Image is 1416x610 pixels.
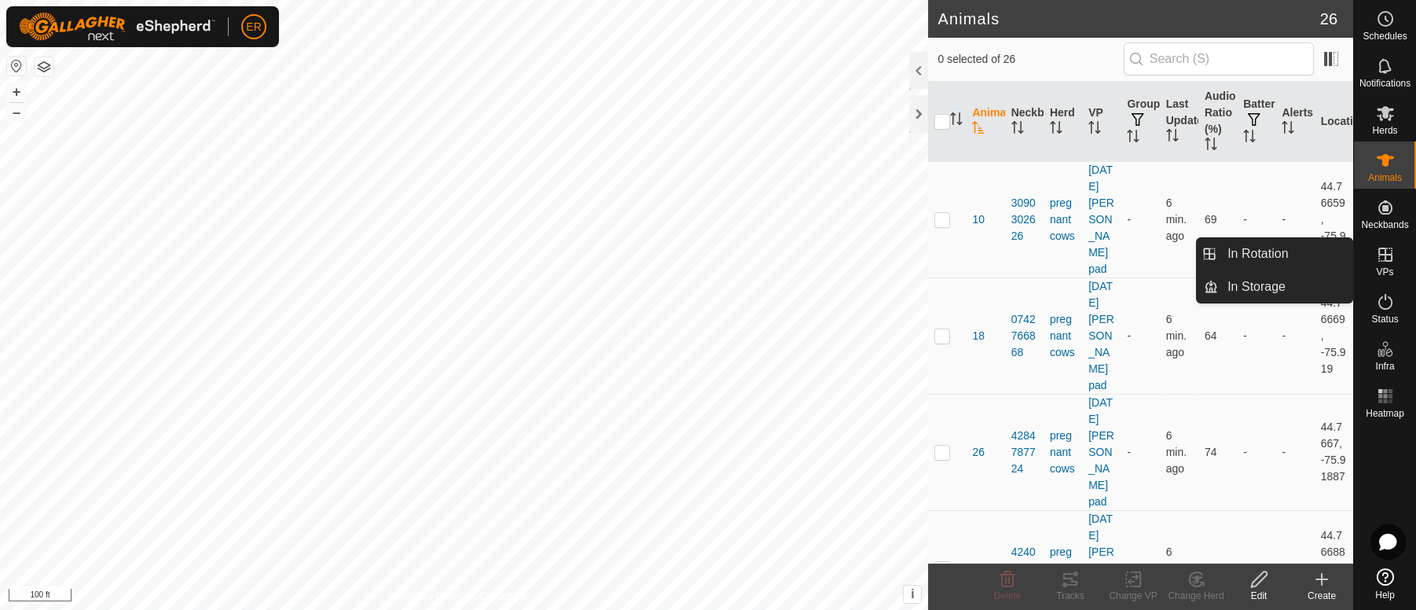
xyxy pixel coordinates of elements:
[1011,311,1037,361] div: 0742766868
[1127,132,1139,145] p-sorticon: Activate to sort
[1315,277,1353,394] td: 44.76669, -75.919
[246,19,261,35] span: ER
[1050,428,1076,477] div: pregnant cows
[35,57,53,76] button: Map Layers
[1102,589,1165,603] div: Change VP
[1315,394,1353,510] td: 44.7667, -75.91887
[1005,82,1044,162] th: Neckband
[1361,220,1408,230] span: Neckbands
[1166,313,1187,358] span: Aug 23, 2025, 10:05 PM
[1372,126,1397,135] span: Herds
[1011,544,1037,593] div: 4240204370
[1050,544,1076,593] div: pregnant cows
[1354,562,1416,606] a: Help
[1197,238,1352,270] li: In Rotation
[1366,409,1404,418] span: Heatmap
[994,590,1022,601] span: Delete
[19,13,215,41] img: Gallagher Logo
[1363,31,1407,41] span: Schedules
[1243,132,1256,145] p-sorticon: Activate to sort
[972,328,985,344] span: 18
[1290,589,1353,603] div: Create
[1160,82,1198,162] th: Last Updated
[966,82,1004,162] th: Animal
[1282,123,1294,136] p-sorticon: Activate to sort
[1166,429,1187,475] span: Aug 23, 2025, 10:05 PM
[1375,590,1395,600] span: Help
[1044,82,1082,162] th: Herd
[911,587,914,601] span: i
[1011,123,1024,136] p-sorticon: Activate to sort
[1011,195,1037,244] div: 3090302626
[1275,394,1314,510] td: -
[1376,267,1393,277] span: VPs
[1165,589,1227,603] div: Change Herd
[1227,244,1288,263] span: In Rotation
[1218,271,1352,303] a: In Storage
[1088,123,1101,136] p-sorticon: Activate to sort
[1218,238,1352,270] a: In Rotation
[972,123,985,136] p-sorticon: Activate to sort
[1039,589,1102,603] div: Tracks
[950,115,963,127] p-sorticon: Activate to sort
[1375,362,1394,371] span: Infra
[1088,396,1114,508] a: [DATE] [PERSON_NAME] pad
[972,444,985,461] span: 26
[1121,277,1159,394] td: -
[1011,428,1037,477] div: 4284787724
[7,103,26,122] button: –
[1368,173,1402,182] span: Animals
[1205,446,1217,458] span: 74
[1121,394,1159,510] td: -
[1275,82,1314,162] th: Alerts
[1166,131,1179,144] p-sorticon: Activate to sort
[1237,82,1275,162] th: Battery
[7,83,26,101] button: +
[972,211,985,228] span: 10
[1166,197,1187,242] span: Aug 23, 2025, 10:05 PM
[1050,195,1076,244] div: pregnant cows
[1205,213,1217,226] span: 69
[1320,7,1337,31] span: 26
[7,57,26,75] button: Reset Map
[479,590,526,604] a: Contact Us
[1121,82,1159,162] th: Groups
[1275,277,1314,394] td: -
[402,590,461,604] a: Privacy Policy
[1121,161,1159,277] td: -
[1205,562,1217,575] span: 63
[1315,82,1353,162] th: Location
[1050,123,1062,136] p-sorticon: Activate to sort
[1227,277,1286,296] span: In Storage
[1205,329,1217,342] span: 64
[1275,161,1314,277] td: -
[937,9,1319,28] h2: Animals
[972,560,985,577] span: 33
[1227,589,1290,603] div: Edit
[1088,164,1114,275] a: [DATE] [PERSON_NAME] pad
[1315,161,1353,277] td: 44.76659, -75.91895
[1237,161,1275,277] td: -
[1198,82,1237,162] th: Audio Ratio (%)
[1166,546,1187,591] span: Aug 23, 2025, 10:05 PM
[1237,394,1275,510] td: -
[1237,277,1275,394] td: -
[1124,42,1314,75] input: Search (S)
[937,51,1123,68] span: 0 selected of 26
[1359,79,1410,88] span: Notifications
[1082,82,1121,162] th: VP
[904,586,921,603] button: i
[1197,271,1352,303] li: In Storage
[1088,280,1114,391] a: [DATE] [PERSON_NAME] pad
[1205,140,1217,152] p-sorticon: Activate to sort
[1371,314,1398,324] span: Status
[1050,311,1076,361] div: pregnant cows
